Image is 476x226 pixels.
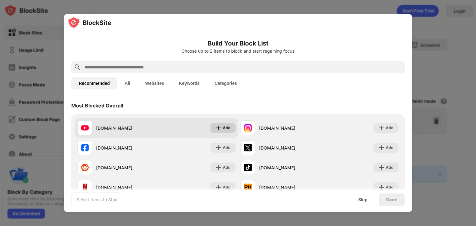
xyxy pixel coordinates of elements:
div: Add [386,164,394,171]
div: [DOMAIN_NAME] [259,184,320,191]
div: Add [386,184,394,190]
div: Add [223,184,231,190]
img: favicons [244,144,252,151]
div: [DOMAIN_NAME] [96,145,156,151]
div: [DOMAIN_NAME] [96,164,156,171]
div: Add [223,145,231,151]
button: Recommended [71,77,117,89]
div: Choose up to 2 items to block and start regaining focus [71,49,405,54]
button: All [117,77,138,89]
img: search.svg [74,63,81,71]
div: Add [223,125,231,131]
div: Skip [358,197,368,202]
div: [DOMAIN_NAME] [259,164,320,171]
div: Add [223,164,231,171]
button: Categories [207,77,244,89]
div: [DOMAIN_NAME] [96,184,156,191]
div: Add [386,125,394,131]
div: [DOMAIN_NAME] [259,145,320,151]
div: Most Blocked Overall [71,102,123,109]
img: favicons [81,124,89,132]
div: [DOMAIN_NAME] [96,125,156,131]
img: favicons [81,144,89,151]
h6: Build Your Block List [71,39,405,48]
div: Done [386,197,397,202]
div: [DOMAIN_NAME] [259,125,320,131]
img: favicons [244,124,252,132]
img: logo-blocksite.svg [68,16,111,29]
div: Add [386,145,394,151]
button: Keywords [171,77,207,89]
img: favicons [244,164,252,171]
button: Websites [138,77,171,89]
img: favicons [81,184,89,191]
img: favicons [81,164,89,171]
div: Select Items to Start [77,197,118,203]
img: favicons [244,184,252,191]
